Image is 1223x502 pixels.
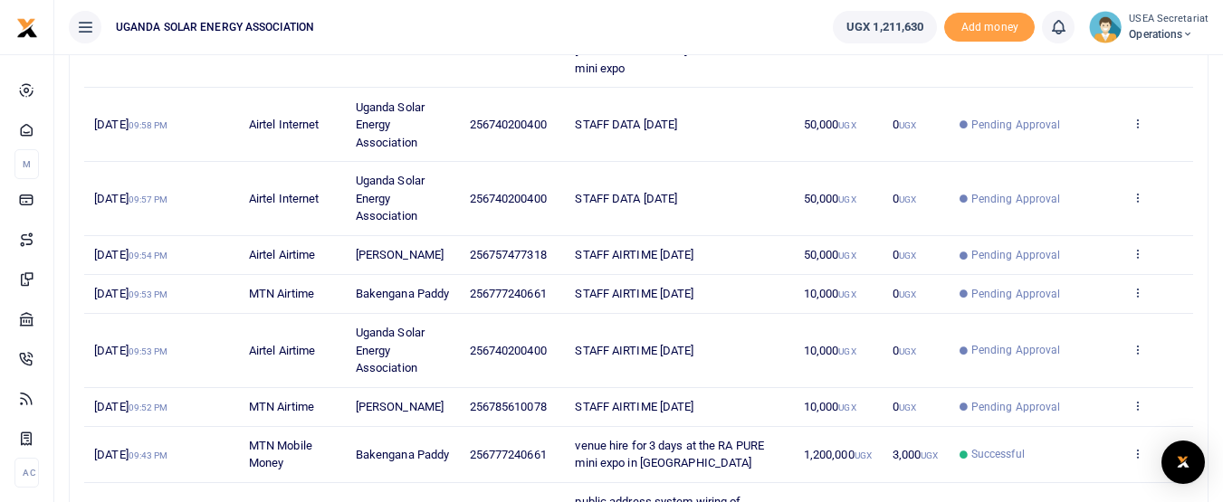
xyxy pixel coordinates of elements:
[94,400,167,413] span: [DATE]
[94,248,167,261] span: [DATE]
[356,326,425,374] span: Uganda Solar Energy Association
[249,439,312,470] span: MTN Mobile Money
[575,192,677,205] span: STAFF DATA [DATE]
[804,344,856,357] span: 10,000
[893,400,916,413] span: 0
[94,118,167,131] span: [DATE]
[470,287,547,300] span: 256777240661
[899,194,916,204] small: UGX
[899,289,916,299] small: UGX
[846,18,923,36] span: UGX 1,211,630
[470,400,547,413] span: 256785610078
[1161,440,1205,484] div: Open Intercom Messenger
[356,400,444,413] span: [PERSON_NAME]
[921,450,938,460] small: UGX
[129,289,168,299] small: 09:53 PM
[14,149,39,179] li: M
[971,446,1025,462] span: Successful
[94,287,167,300] span: [DATE]
[838,403,855,412] small: UGX
[94,192,167,205] span: [DATE]
[356,100,425,149] span: Uganda Solar Energy Association
[838,251,855,260] small: UGX
[855,450,872,460] small: UGX
[838,120,855,130] small: UGX
[899,251,916,260] small: UGX
[1089,11,1122,43] img: profile-user
[575,344,693,357] span: STAFF AIRTIME [DATE]
[575,439,764,470] span: venue hire for 3 days at the RA PURE mini expo in [GEOGRAPHIC_DATA]
[899,346,916,356] small: UGX
[826,11,944,43] li: Wallet ballance
[129,346,168,356] small: 09:53 PM
[470,448,547,461] span: 256777240661
[249,248,315,261] span: Airtel Airtime
[838,346,855,356] small: UGX
[249,287,314,300] span: MTN Airtime
[356,248,444,261] span: [PERSON_NAME]
[249,400,314,413] span: MTN Airtime
[129,251,168,260] small: 09:54 PM
[249,192,320,205] span: Airtel Internet
[249,118,320,131] span: Airtel Internet
[804,400,856,413] span: 10,000
[893,248,916,261] span: 0
[1129,12,1209,27] small: USEA Secretariat
[16,20,38,33] a: logo-small logo-large logo-large
[14,458,39,488] li: Ac
[944,13,1035,43] li: Toup your wallet
[899,403,916,412] small: UGX
[1089,11,1209,43] a: profile-user USEA Secretariat Operations
[129,450,168,460] small: 09:43 PM
[575,248,693,261] span: STAFF AIRTIME [DATE]
[944,13,1035,43] span: Add money
[129,120,168,130] small: 09:58 PM
[893,448,939,461] span: 3,000
[575,287,693,300] span: STAFF AIRTIME [DATE]
[16,17,38,39] img: logo-small
[971,342,1061,358] span: Pending Approval
[893,287,916,300] span: 0
[575,118,677,131] span: STAFF DATA [DATE]
[893,192,916,205] span: 0
[470,192,547,205] span: 256740200400
[838,289,855,299] small: UGX
[470,118,547,131] span: 256740200400
[971,399,1061,415] span: Pending Approval
[356,287,450,300] span: Bakengana Paddy
[575,400,693,413] span: STAFF AIRTIME [DATE]
[129,194,168,204] small: 09:57 PM
[838,194,855,204] small: UGX
[971,286,1061,302] span: Pending Approval
[804,248,856,261] span: 50,000
[804,448,872,461] span: 1,200,000
[94,344,167,357] span: [DATE]
[470,248,547,261] span: 256757477318
[971,191,1061,207] span: Pending Approval
[893,118,916,131] span: 0
[356,174,425,223] span: Uganda Solar Energy Association
[804,287,856,300] span: 10,000
[944,19,1035,33] a: Add money
[833,11,937,43] a: UGX 1,211,630
[249,344,315,357] span: Airtel Airtime
[109,19,321,35] span: UGANDA SOLAR ENERGY ASSOCIATION
[893,344,916,357] span: 0
[971,117,1061,133] span: Pending Approval
[804,192,856,205] span: 50,000
[470,344,547,357] span: 256740200400
[129,403,168,412] small: 09:52 PM
[899,120,916,130] small: UGX
[356,448,450,461] span: Bakengana Paddy
[1129,26,1209,43] span: Operations
[804,118,856,131] span: 50,000
[94,448,167,461] span: [DATE]
[971,247,1061,263] span: Pending Approval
